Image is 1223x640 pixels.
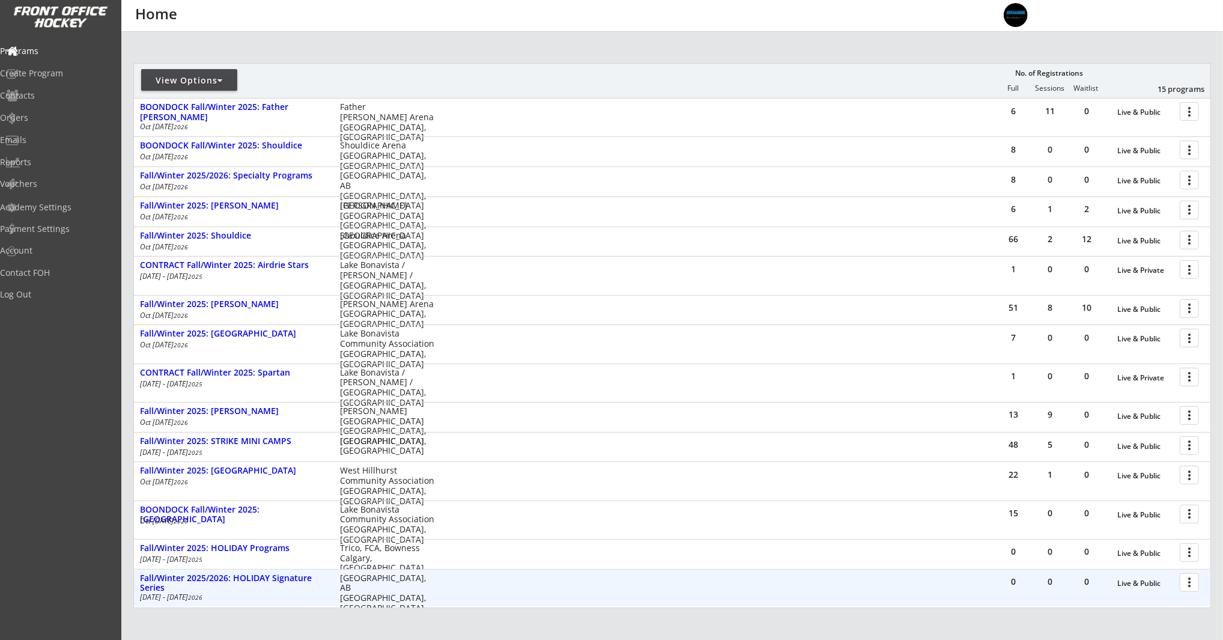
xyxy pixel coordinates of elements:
[140,260,327,270] div: CONTRACT Fall/Winter 2025: Airdrie Stars
[1117,237,1174,245] div: Live & Public
[140,231,327,241] div: Fall/Winter 2025: Shouldice
[1069,547,1105,556] div: 0
[174,213,188,221] em: 2026
[1117,266,1174,275] div: Live & Private
[1069,334,1105,342] div: 0
[340,573,434,614] div: [GEOGRAPHIC_DATA], AB [GEOGRAPHIC_DATA], [GEOGRAPHIC_DATA]
[1180,201,1199,219] button: more_vert
[1117,108,1174,117] div: Live & Public
[140,368,327,378] div: CONTRACT Fall/Winter 2025: Spartan
[1032,265,1068,273] div: 0
[340,260,434,300] div: Lake Bonavista / [PERSON_NAME] / [GEOGRAPHIC_DATA], [GEOGRAPHIC_DATA]
[1032,235,1068,243] div: 2
[995,175,1031,184] div: 8
[1069,175,1105,184] div: 0
[1180,368,1199,386] button: more_vert
[140,213,324,221] div: Oct [DATE]
[140,505,327,525] div: BOONDOCK Fall/Winter 2025: [GEOGRAPHIC_DATA]
[1068,84,1104,93] div: Waitlist
[140,556,324,563] div: [DATE] - [DATE]
[1180,573,1199,592] button: more_vert
[1069,145,1105,154] div: 0
[995,509,1031,517] div: 15
[1117,177,1174,185] div: Live & Public
[340,543,434,573] div: Trico, FCA, Bowness Calgary, [GEOGRAPHIC_DATA]
[1032,410,1068,419] div: 9
[140,543,327,553] div: Fall/Winter 2025: HOLIDAY Programs
[995,334,1031,342] div: 7
[140,594,324,601] div: [DATE] - [DATE]
[340,505,434,545] div: Lake Bonavista Community Association [GEOGRAPHIC_DATA], [GEOGRAPHIC_DATA]
[1117,472,1174,480] div: Live & Public
[140,341,324,349] div: Oct [DATE]
[140,419,324,426] div: Oct [DATE]
[1180,436,1199,455] button: more_vert
[1032,107,1068,115] div: 11
[140,183,324,190] div: Oct [DATE]
[140,273,324,280] div: [DATE] - [DATE]
[1180,543,1199,562] button: more_vert
[188,448,202,457] em: 2025
[140,102,327,123] div: BOONDOCK Fall/Winter 2025: Father [PERSON_NAME]
[1032,372,1068,380] div: 0
[1032,547,1068,556] div: 0
[140,517,324,525] div: Oct [DATE]
[174,341,188,349] em: 2026
[1069,107,1105,115] div: 0
[174,478,188,486] em: 2026
[141,75,237,87] div: View Options
[1032,471,1068,479] div: 1
[995,372,1031,380] div: 1
[340,436,434,457] div: [GEOGRAPHIC_DATA], [GEOGRAPHIC_DATA]
[1180,231,1199,249] button: more_vert
[140,299,327,309] div: Fall/Winter 2025: [PERSON_NAME]
[340,102,434,142] div: Father [PERSON_NAME] Arena [GEOGRAPHIC_DATA], [GEOGRAPHIC_DATA]
[1032,334,1068,342] div: 0
[1069,578,1105,586] div: 0
[340,171,434,211] div: [GEOGRAPHIC_DATA], AB [GEOGRAPHIC_DATA], [GEOGRAPHIC_DATA]
[1032,145,1068,154] div: 0
[188,555,202,564] em: 2025
[140,123,324,130] div: Oct [DATE]
[188,593,202,602] em: 2026
[995,107,1031,115] div: 6
[995,471,1031,479] div: 22
[1117,579,1174,588] div: Live & Public
[1117,207,1174,215] div: Live & Public
[140,153,324,160] div: Oct [DATE]
[1012,69,1087,78] div: No. of Registrations
[1032,175,1068,184] div: 0
[1032,303,1068,312] div: 8
[1069,235,1105,243] div: 12
[995,578,1031,586] div: 0
[1069,303,1105,312] div: 10
[1117,335,1174,343] div: Live & Public
[140,329,327,339] div: Fall/Winter 2025: [GEOGRAPHIC_DATA]
[140,406,327,416] div: Fall/Winter 2025: [PERSON_NAME]
[995,205,1031,213] div: 6
[995,303,1031,312] div: 51
[1180,102,1199,121] button: more_vert
[1117,147,1174,155] div: Live & Public
[1069,471,1105,479] div: 0
[1117,549,1174,558] div: Live & Public
[140,201,327,211] div: Fall/Winter 2025: [PERSON_NAME]
[995,84,1031,93] div: Full
[1117,412,1174,421] div: Live & Public
[1069,509,1105,517] div: 0
[1117,511,1174,519] div: Live & Public
[188,272,202,281] em: 2025
[1180,406,1199,425] button: more_vert
[1032,440,1068,449] div: 5
[995,265,1031,273] div: 1
[340,299,434,329] div: [PERSON_NAME] Arena [GEOGRAPHIC_DATA], [GEOGRAPHIC_DATA]
[1069,372,1105,380] div: 0
[140,449,324,456] div: [DATE] - [DATE]
[1069,410,1105,419] div: 0
[1142,84,1204,94] div: 15 programs
[140,380,324,388] div: [DATE] - [DATE]
[1069,440,1105,449] div: 0
[140,243,324,251] div: Oct [DATE]
[140,466,327,476] div: Fall/Winter 2025: [GEOGRAPHIC_DATA]
[1180,329,1199,347] button: more_vert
